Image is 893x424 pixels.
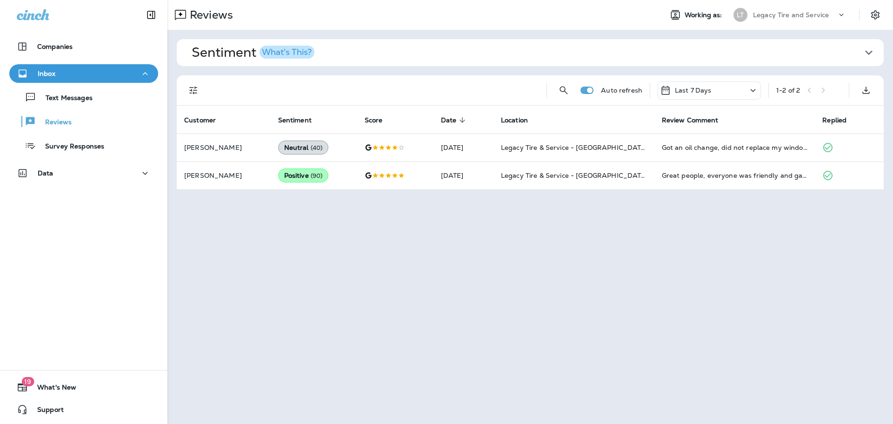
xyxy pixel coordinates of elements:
[28,406,64,417] span: Support
[501,116,528,124] span: Location
[822,116,846,124] span: Replied
[9,136,158,155] button: Survey Responses
[184,144,263,151] p: [PERSON_NAME]
[260,46,314,59] button: What's This?
[311,144,323,152] span: ( 40 )
[36,118,72,127] p: Reviews
[9,87,158,107] button: Text Messages
[38,169,53,177] p: Data
[9,400,158,419] button: Support
[278,116,312,124] span: Sentiment
[184,39,891,66] button: SentimentWhat's This?
[9,64,158,83] button: Inbox
[278,168,329,182] div: Positive
[867,7,884,23] button: Settings
[365,116,395,124] span: Score
[501,116,540,124] span: Location
[662,171,808,180] div: Great people, everyone was friendly and gave me a fair price for the removal and installation of ...
[554,81,573,100] button: Search Reviews
[441,116,469,124] span: Date
[365,116,383,124] span: Score
[441,116,457,124] span: Date
[9,37,158,56] button: Companies
[662,116,731,124] span: Review Comment
[184,81,203,100] button: Filters
[186,8,233,22] p: Reviews
[662,143,808,152] div: Got an oil change, did not replace my window sticker, left the old Express Oil reminder sticker. ...
[184,116,228,124] span: Customer
[857,81,875,100] button: Export as CSV
[733,8,747,22] div: LT
[662,116,719,124] span: Review Comment
[262,48,312,56] div: What's This?
[38,70,55,77] p: Inbox
[433,134,493,162] td: [DATE]
[9,378,158,397] button: 19What's New
[278,141,329,155] div: Neutral
[184,172,263,179] p: [PERSON_NAME]
[433,162,493,189] td: [DATE]
[9,164,158,182] button: Data
[601,87,642,94] p: Auto refresh
[311,172,323,180] span: ( 90 )
[21,377,34,386] span: 19
[36,142,104,151] p: Survey Responses
[138,6,164,24] button: Collapse Sidebar
[501,143,763,152] span: Legacy Tire & Service - [GEOGRAPHIC_DATA] (formerly Magic City Tire & Service)
[501,171,763,180] span: Legacy Tire & Service - [GEOGRAPHIC_DATA] (formerly Magic City Tire & Service)
[192,45,314,61] h1: Sentiment
[36,94,93,103] p: Text Messages
[753,11,829,19] p: Legacy Tire and Service
[184,116,216,124] span: Customer
[685,11,724,19] span: Working as:
[9,112,158,131] button: Reviews
[278,116,324,124] span: Sentiment
[776,87,800,94] div: 1 - 2 of 2
[37,43,73,50] p: Companies
[28,384,76,395] span: What's New
[822,116,859,124] span: Replied
[675,87,712,94] p: Last 7 Days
